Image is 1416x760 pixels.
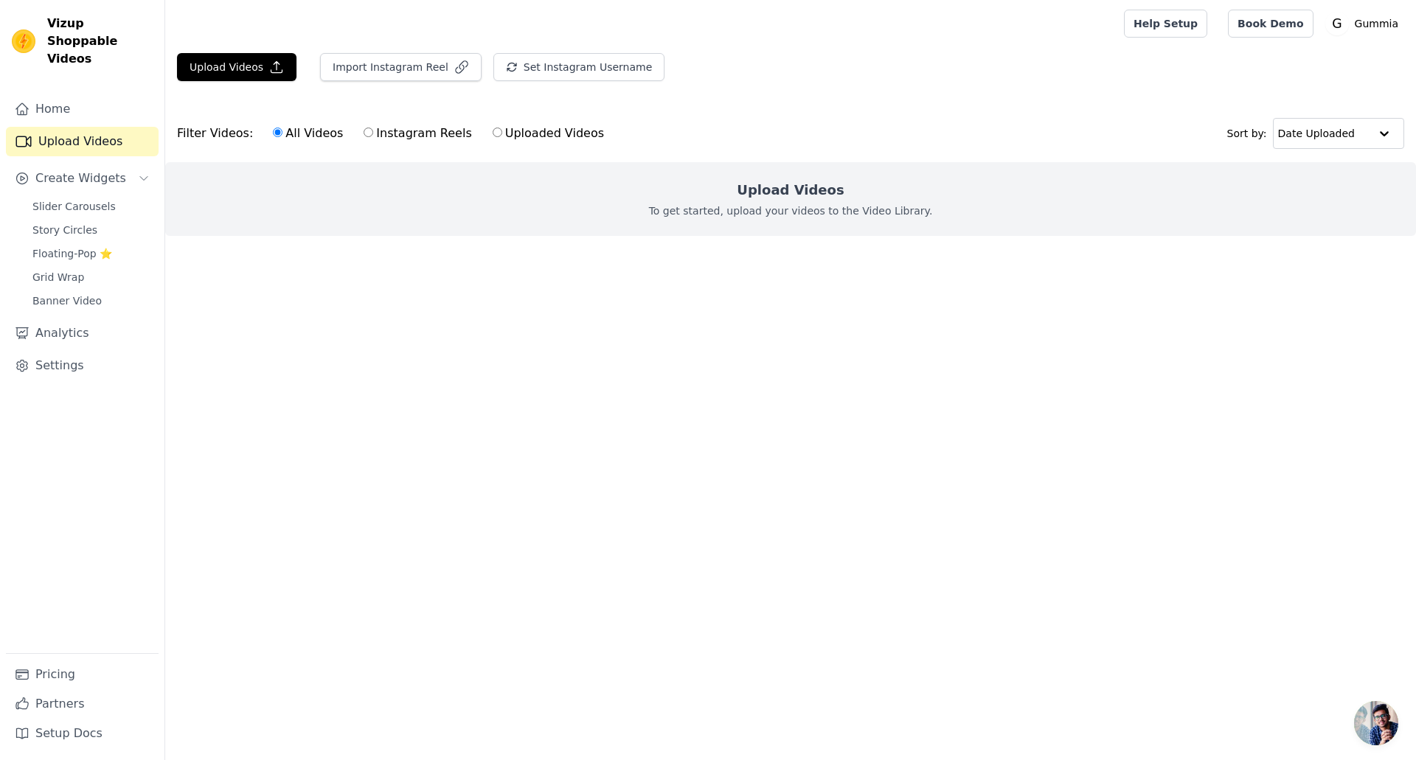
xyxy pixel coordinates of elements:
[6,351,159,380] a: Settings
[1349,10,1404,37] p: Gummia
[320,53,482,81] button: Import Instagram Reel
[24,267,159,287] a: Grid Wrap
[737,180,844,201] h2: Upload Videos
[32,199,116,214] span: Slider Carousels
[1124,10,1207,38] a: Help Setup
[32,246,112,261] span: Floating-Pop ⭐
[6,94,159,124] a: Home
[1227,118,1405,149] div: Sort by:
[1325,10,1404,37] button: G Gummia
[35,170,126,187] span: Create Widgets
[47,15,153,68] span: Vizup Shoppable Videos
[177,53,296,81] button: Upload Videos
[24,243,159,264] a: Floating-Pop ⭐
[6,689,159,719] a: Partners
[6,127,159,156] a: Upload Videos
[1332,16,1342,31] text: G
[24,196,159,217] a: Slider Carousels
[32,270,84,285] span: Grid Wrap
[273,128,282,137] input: All Videos
[6,719,159,748] a: Setup Docs
[12,29,35,53] img: Vizup
[32,223,97,237] span: Story Circles
[493,53,664,81] button: Set Instagram Username
[177,116,612,150] div: Filter Videos:
[649,203,933,218] p: To get started, upload your videos to the Video Library.
[24,290,159,311] a: Banner Video
[492,124,605,143] label: Uploaded Videos
[1228,10,1313,38] a: Book Demo
[364,128,373,137] input: Instagram Reels
[6,164,159,193] button: Create Widgets
[493,128,502,137] input: Uploaded Videos
[24,220,159,240] a: Story Circles
[363,124,472,143] label: Instagram Reels
[32,293,102,308] span: Banner Video
[6,318,159,348] a: Analytics
[272,124,344,143] label: All Videos
[6,660,159,689] a: Pricing
[1354,701,1398,745] div: Open chat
